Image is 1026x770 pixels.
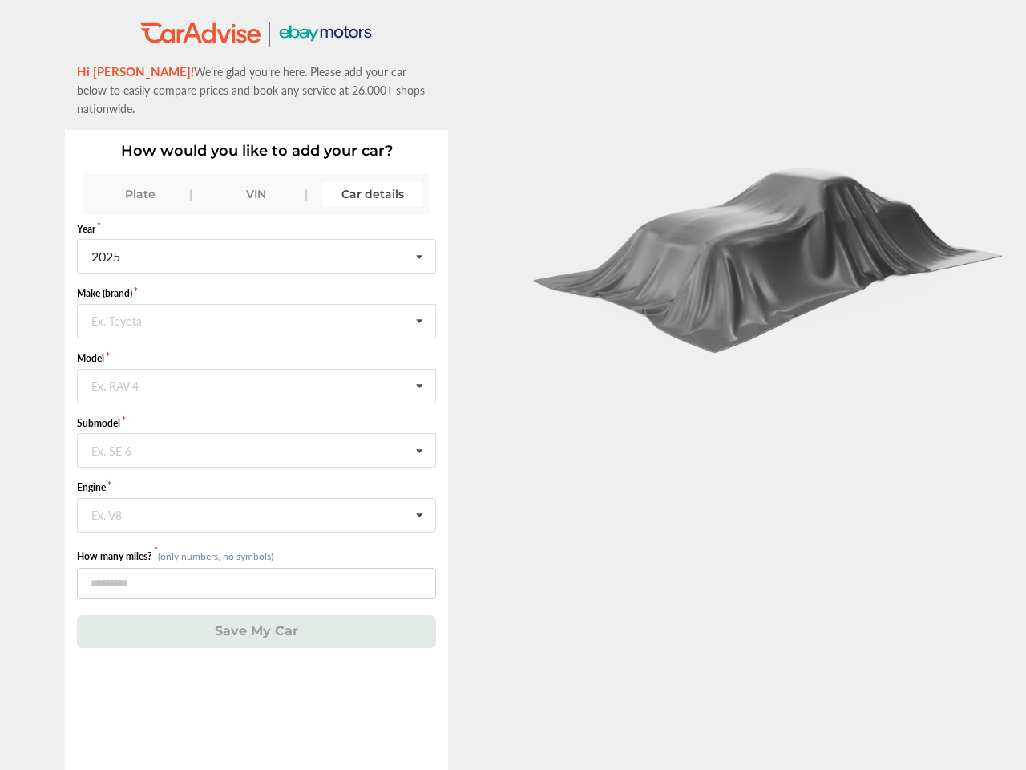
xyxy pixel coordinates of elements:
[91,509,122,518] div: Ex. V8
[91,250,120,263] div: 2025
[77,416,436,430] label: Submodel
[77,615,436,648] button: Save My Car
[91,444,131,454] div: Ex. SE 6
[207,181,307,207] div: VIN
[77,480,436,494] label: Engine
[77,351,436,365] label: Model
[523,154,1016,354] img: carCoverBlack.2823a3dccd746e18b3f8.png
[91,314,142,324] div: Ex. Toyota
[77,142,436,160] p: How would you like to add your car?
[91,181,191,207] div: Plate
[77,63,194,79] span: Hi [PERSON_NAME]!
[77,222,436,236] label: Year
[158,549,273,563] small: (only numbers, no symbols)
[91,379,139,389] div: Ex. RAV 4
[322,181,422,207] div: Car details
[77,63,425,116] span: We’re glad you’re here. Please add your car below to easily compare prices and book any service a...
[77,549,158,563] label: How many miles?
[77,286,436,300] label: Make (brand)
